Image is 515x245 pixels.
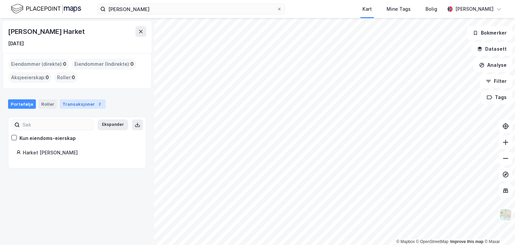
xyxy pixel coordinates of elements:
[8,59,69,69] div: Eiendommer (direkte) :
[425,5,437,13] div: Bolig
[455,5,494,13] div: [PERSON_NAME]
[96,101,103,107] div: 2
[8,40,24,48] div: [DATE]
[60,99,106,109] div: Transaksjoner
[499,208,512,221] img: Z
[387,5,411,13] div: Mine Tags
[106,4,277,14] input: Søk på adresse, matrikkel, gårdeiere, leietakere eller personer
[46,73,49,82] span: 0
[467,26,512,40] button: Bokmerker
[481,91,512,104] button: Tags
[11,3,81,15] img: logo.f888ab2527a4732fd821a326f86c7f29.svg
[8,99,36,109] div: Portefølje
[471,42,512,56] button: Datasett
[396,239,415,244] a: Mapbox
[72,59,136,69] div: Eiendommer (Indirekte) :
[72,73,75,82] span: 0
[39,99,57,109] div: Roller
[362,5,372,13] div: Kart
[23,149,138,157] div: Harket [PERSON_NAME]
[481,213,515,245] div: Kontrollprogram for chat
[450,239,483,244] a: Improve this map
[8,72,52,83] div: Aksjeeierskap :
[481,213,515,245] iframe: Chat Widget
[480,75,512,88] button: Filter
[54,72,78,83] div: Roller :
[130,60,134,68] span: 0
[473,58,512,72] button: Analyse
[98,119,128,130] button: Ekspander
[8,26,86,37] div: [PERSON_NAME] Harket
[20,120,93,130] input: Søk
[19,134,76,142] div: Kun eiendoms-eierskap
[416,239,449,244] a: OpenStreetMap
[63,60,66,68] span: 0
